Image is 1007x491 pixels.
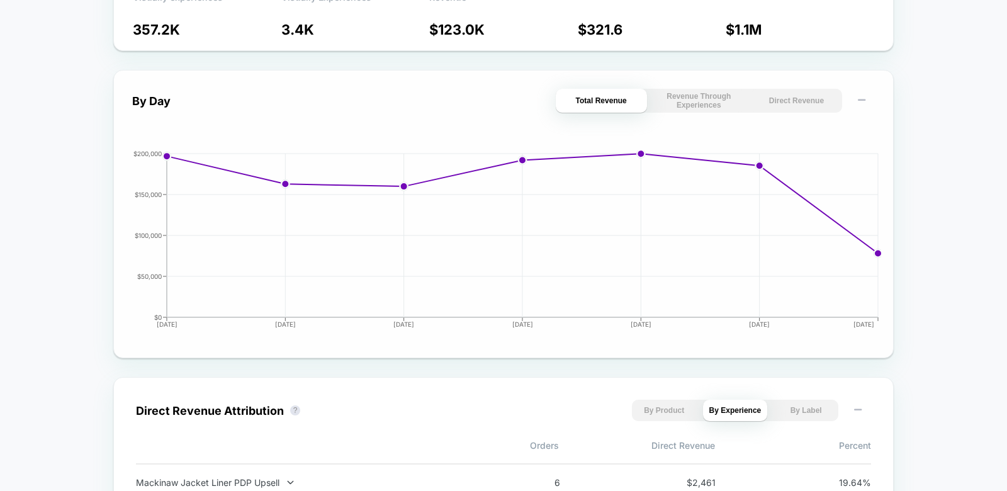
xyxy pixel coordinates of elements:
[132,94,171,108] div: By Day
[157,320,177,328] tspan: [DATE]
[853,320,874,328] tspan: [DATE]
[281,21,430,38] p: 3.4K
[133,21,281,38] p: 357.2K
[578,21,726,38] p: $ 321.6
[631,320,651,328] tspan: [DATE]
[136,477,467,488] div: Mackinaw Jacket Liner PDP Upsell
[751,89,842,113] button: Direct Revenue
[133,150,162,157] tspan: $200,000
[154,313,162,321] tspan: $0
[749,320,770,328] tspan: [DATE]
[559,440,715,451] span: Direct Revenue
[503,477,560,488] span: 6
[393,320,414,328] tspan: [DATE]
[715,440,871,451] span: Percent
[403,440,559,451] span: Orders
[814,477,871,488] span: 19.64 %
[632,400,697,421] button: By Product
[135,191,162,198] tspan: $150,000
[659,477,716,488] span: $ 2,461
[429,21,578,38] p: $ 123.0K
[135,232,162,239] tspan: $100,000
[136,404,284,417] div: Direct Revenue Attribution
[137,273,162,280] tspan: $50,000
[774,400,838,421] button: By Label
[290,405,300,415] button: ?
[653,89,745,113] button: Revenue Through Experiences
[275,320,296,328] tspan: [DATE]
[703,400,768,421] button: By Experience
[556,89,647,113] button: Total Revenue
[726,21,874,38] p: $ 1.1M
[512,320,533,328] tspan: [DATE]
